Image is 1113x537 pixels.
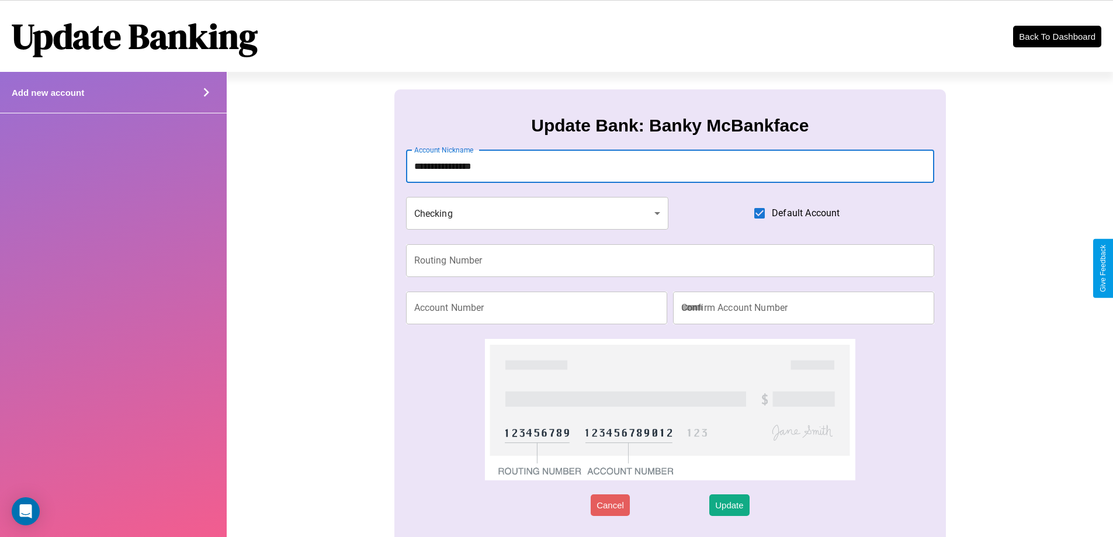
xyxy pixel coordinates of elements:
div: Open Intercom Messenger [12,497,40,525]
button: Back To Dashboard [1013,26,1101,47]
span: Default Account [772,206,840,220]
button: Cancel [591,494,630,516]
h1: Update Banking [12,12,258,60]
h3: Update Bank: Banky McBankface [531,116,809,136]
div: Checking [406,197,669,230]
img: check [485,339,855,480]
label: Account Nickname [414,145,474,155]
div: Give Feedback [1099,245,1107,292]
button: Update [709,494,749,516]
h4: Add new account [12,88,84,98]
